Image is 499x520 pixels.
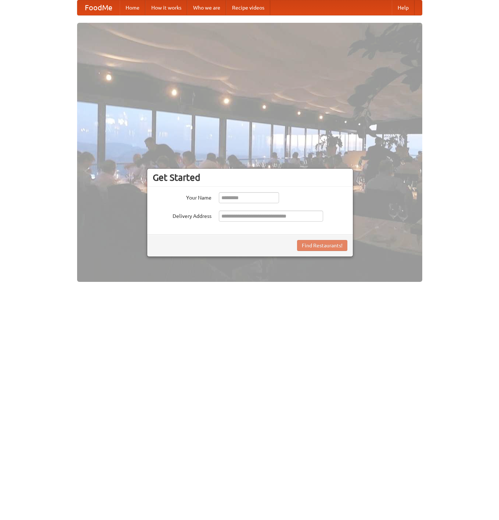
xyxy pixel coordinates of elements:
[145,0,187,15] a: How it works
[297,240,347,251] button: Find Restaurants!
[77,0,120,15] a: FoodMe
[153,172,347,183] h3: Get Started
[226,0,270,15] a: Recipe videos
[153,211,211,220] label: Delivery Address
[392,0,415,15] a: Help
[187,0,226,15] a: Who we are
[153,192,211,201] label: Your Name
[120,0,145,15] a: Home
